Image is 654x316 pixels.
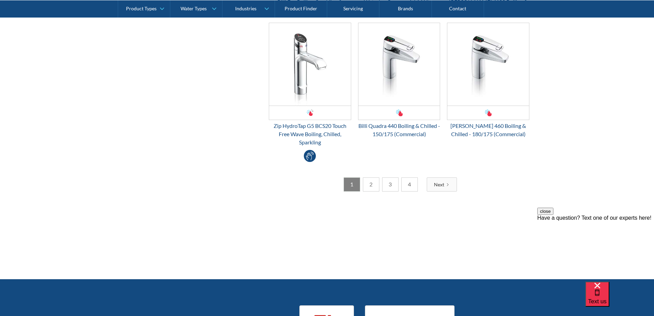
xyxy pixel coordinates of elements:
[401,177,418,192] a: 4
[447,122,529,138] div: [PERSON_NAME] 460 Boiling & Chilled - 180/175 (Commercial)
[434,181,444,188] div: Next
[447,23,529,138] a: Billi Quadra 460 Boiling & Chilled - 180/175 (Commercial)[PERSON_NAME] 460 Boiling & Chilled - 18...
[344,177,360,192] a: 1
[537,208,654,290] iframe: podium webchat widget prompt
[269,23,351,106] img: Zip HydroTap G5 BCS20 Touch Free Wave Boiling, Chilled, Sparkling
[269,23,351,146] a: Zip HydroTap G5 BCS20 Touch Free Wave Boiling, Chilled, SparklingZip HydroTap G5 BCS20 Touch Free...
[447,23,529,106] img: Billi Quadra 460 Boiling & Chilled - 180/175 (Commercial)
[427,177,457,192] a: Next Page
[269,177,530,192] div: List
[235,6,256,11] div: Industries
[358,23,440,138] a: Billi Quadra 440 Boiling & Chilled - 150/175 (Commercial)Billi Quadra 440 Boiling & Chilled - 150...
[126,6,157,11] div: Product Types
[358,23,440,106] img: Billi Quadra 440 Boiling & Chilled - 150/175 (Commercial)
[363,177,379,192] a: 2
[358,122,440,138] div: Billi Quadra 440 Boiling & Chilled - 150/175 (Commercial)
[269,122,351,146] div: Zip HydroTap G5 BCS20 Touch Free Wave Boiling, Chilled, Sparkling
[585,282,654,316] iframe: podium webchat widget bubble
[382,177,399,192] a: 3
[181,6,207,11] div: Water Types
